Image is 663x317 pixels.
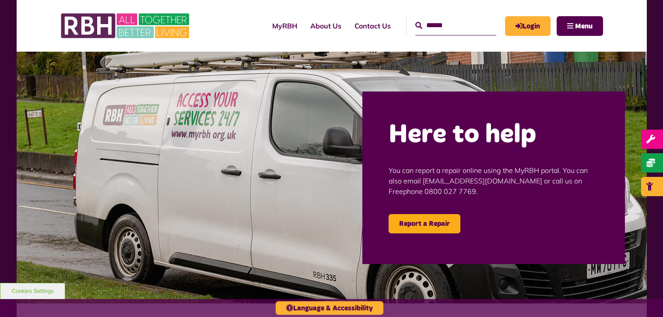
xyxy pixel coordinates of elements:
a: About Us [304,14,348,38]
a: Report a Repair [389,214,460,233]
img: Repairs 6 [17,52,647,303]
a: MyRBH [266,14,304,38]
button: Navigation [557,16,603,36]
a: MyRBH [505,16,551,36]
span: Menu [575,23,593,30]
img: RBH [60,9,192,43]
iframe: Netcall Web Assistant for live chat [624,278,663,317]
h2: Here to help [389,118,599,152]
button: Language & Accessibility [276,301,383,315]
p: You can report a repair online using the MyRBH portal. You can also email [EMAIL_ADDRESS][DOMAIN_... [389,152,599,210]
a: Contact Us [348,14,397,38]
